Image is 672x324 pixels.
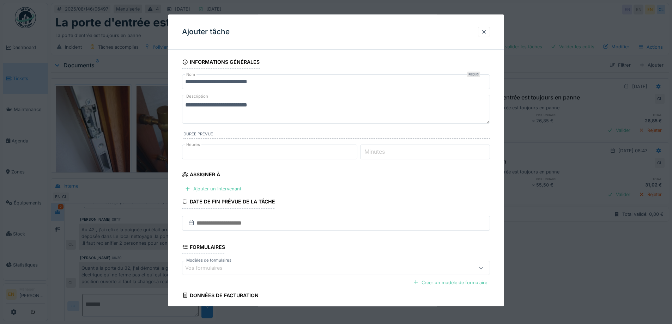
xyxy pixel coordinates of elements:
div: Formulaires [182,242,225,254]
h3: Ajouter tâche [182,27,230,36]
div: Ajouter un intervenant [182,184,244,194]
label: Modèles de formulaires [185,257,233,263]
div: Créer un modèle de formulaire [410,278,490,287]
label: Vos données de facturation [185,306,240,312]
div: Assigner à [182,169,220,181]
div: Données de facturation [182,290,259,302]
div: Date de fin prévue de la tâche [182,197,275,209]
label: Description [185,92,210,101]
label: Heures [185,142,201,148]
div: Vos formulaires [185,264,232,272]
label: Nom [185,72,196,78]
label: Durée prévue [183,132,490,139]
div: Informations générales [182,57,260,69]
label: Minutes [363,148,386,156]
div: Requis [467,72,480,77]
